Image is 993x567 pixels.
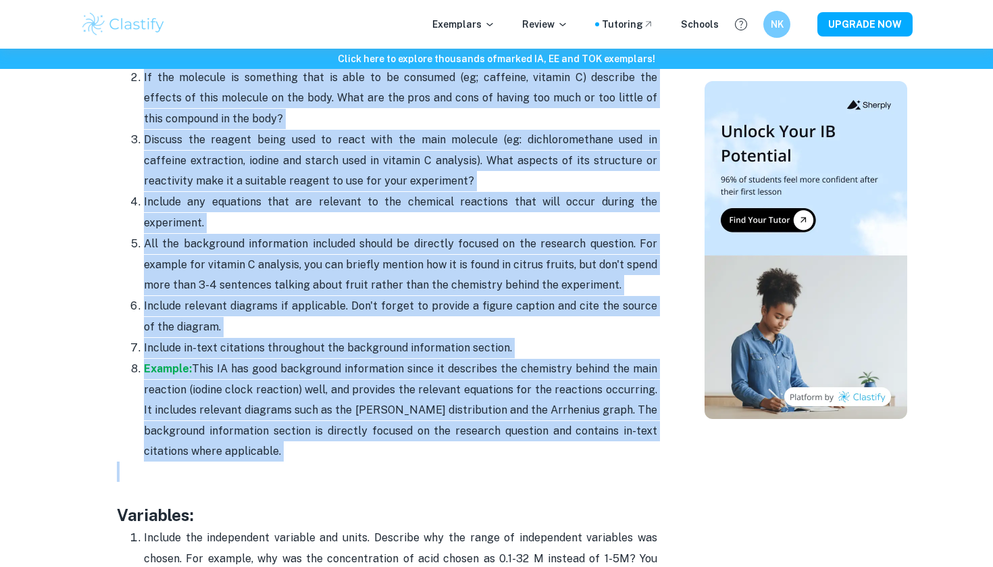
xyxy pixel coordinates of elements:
[117,503,657,527] h3: Variables:
[144,296,657,337] p: Include relevant diagrams if applicable. Don't forget to provide a figure caption and cite the so...
[602,17,654,32] a: Tutoring
[730,13,753,36] button: Help and Feedback
[80,11,166,38] img: Clastify logo
[144,195,657,228] span: Include any equations that are relevant to the chemical reactions that will occur during the expe...
[817,12,913,36] button: UPGRADE NOW
[144,68,657,129] p: If the molecule is something that is able to be consumed (eg; caffeine, vitamin C) describe the e...
[144,338,657,358] p: Include in-text citations throughout the background information section.
[769,17,785,32] h6: NK
[681,17,719,32] a: Schools
[705,81,907,419] img: Thumbnail
[432,17,495,32] p: Exemplars
[259,112,283,125] span: ody?
[144,359,657,462] p: This IA has good background information since it describes the chemistry behind t
[144,133,657,187] span: Discuss the reagent being used to react with the main molecule (eg: dichloromethane used in caffe...
[763,11,790,38] button: NK
[144,362,192,375] a: Example:
[522,17,568,32] p: Review
[3,51,990,66] h6: Click here to explore thousands of marked IA, EE and TOK exemplars !
[144,362,657,458] span: he main reaction (iodine clock reaction) well, and provides the relevant equations for the reacti...
[144,234,657,295] p: All the background information included should be directly focused on the research question. For ...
